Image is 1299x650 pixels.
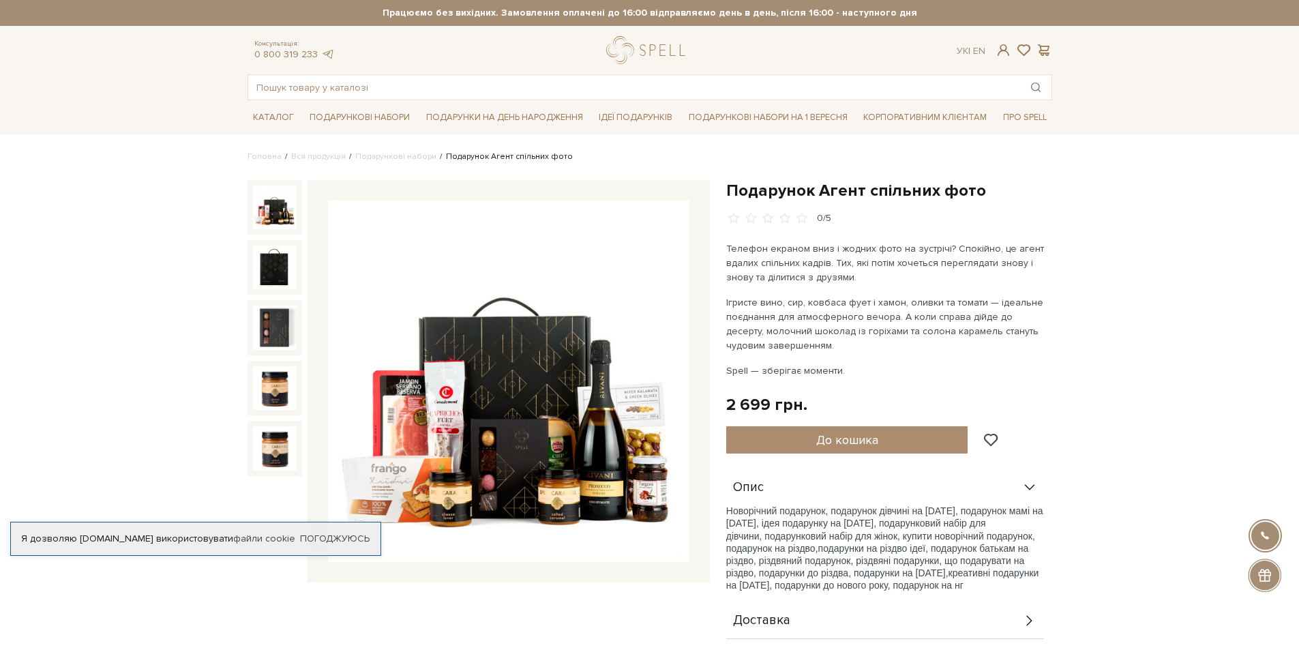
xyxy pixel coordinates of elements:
a: telegram [321,48,335,60]
span: Опис [733,482,764,494]
a: Подарункові набори [304,107,415,128]
span: подарунки на різдво ідеї, подарунок батькам на різдво, різдвяний подарунок, різдвяні подарунки, щ... [726,543,1029,578]
div: 0/5 [817,212,831,225]
a: logo [606,36,691,64]
a: Погоджуюсь [300,533,370,545]
a: Каталог [248,107,299,128]
span: , подарунок на різдво [726,531,1035,554]
img: Подарунок Агент спільних фото [253,246,297,289]
a: Головна [248,151,282,162]
button: До кошика [726,426,968,454]
a: Подарункові набори на 1 Вересня [683,106,853,129]
a: Подарункові набори [355,151,436,162]
img: Подарунок Агент спільних фото [253,306,297,349]
a: Вся продукція [291,151,346,162]
img: Подарунок Агент спільних фото [253,366,297,410]
span: | [968,45,970,57]
a: 0 800 319 233 [254,48,318,60]
a: Про Spell [998,107,1052,128]
p: Spell — зберігає моменти. [726,364,1046,378]
a: Подарунки на День народження [421,107,588,128]
p: Телефон екраном вниз і жодних фото на зустрічі? Спокійно, це агент вдалих спільних кадрів. Тих, я... [726,241,1046,284]
a: Ідеї подарунків [593,107,678,128]
a: файли cookie [233,533,295,544]
p: Ігристе вино, сир, ковбаса фует і хамон, оливки та томати — ідеальне поєднання для атмосферного в... [726,295,1046,353]
div: Я дозволяю [DOMAIN_NAME] використовувати [11,533,380,545]
a: Корпоративним клієнтам [858,106,992,129]
img: Подарунок Агент спільних фото [328,201,689,562]
span: До кошика [816,432,878,447]
a: En [973,45,985,57]
button: Пошук товару у каталозі [1020,75,1051,100]
img: Подарунок Агент спільних фото [253,426,297,470]
span: Консультація: [254,40,335,48]
li: Подарунок Агент спільних фото [436,151,573,163]
h1: Подарунок Агент спільних фото [726,180,1052,201]
div: 2 699 грн. [726,394,807,415]
span: , [946,567,949,578]
span: Новорічний подарунок, подарунок дівчині на [DATE], подарунок мамі на [DATE], ідея подарунку на [D... [726,505,1043,541]
img: Подарунок Агент спільних фото [253,186,297,229]
div: Ук [957,45,985,57]
span: , [816,543,818,554]
input: Пошук товару у каталозі [248,75,1020,100]
span: Доставка [733,615,790,627]
strong: Працюємо без вихідних. Замовлення оплачені до 16:00 відправляємо день в день, після 16:00 - насту... [248,7,1052,19]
